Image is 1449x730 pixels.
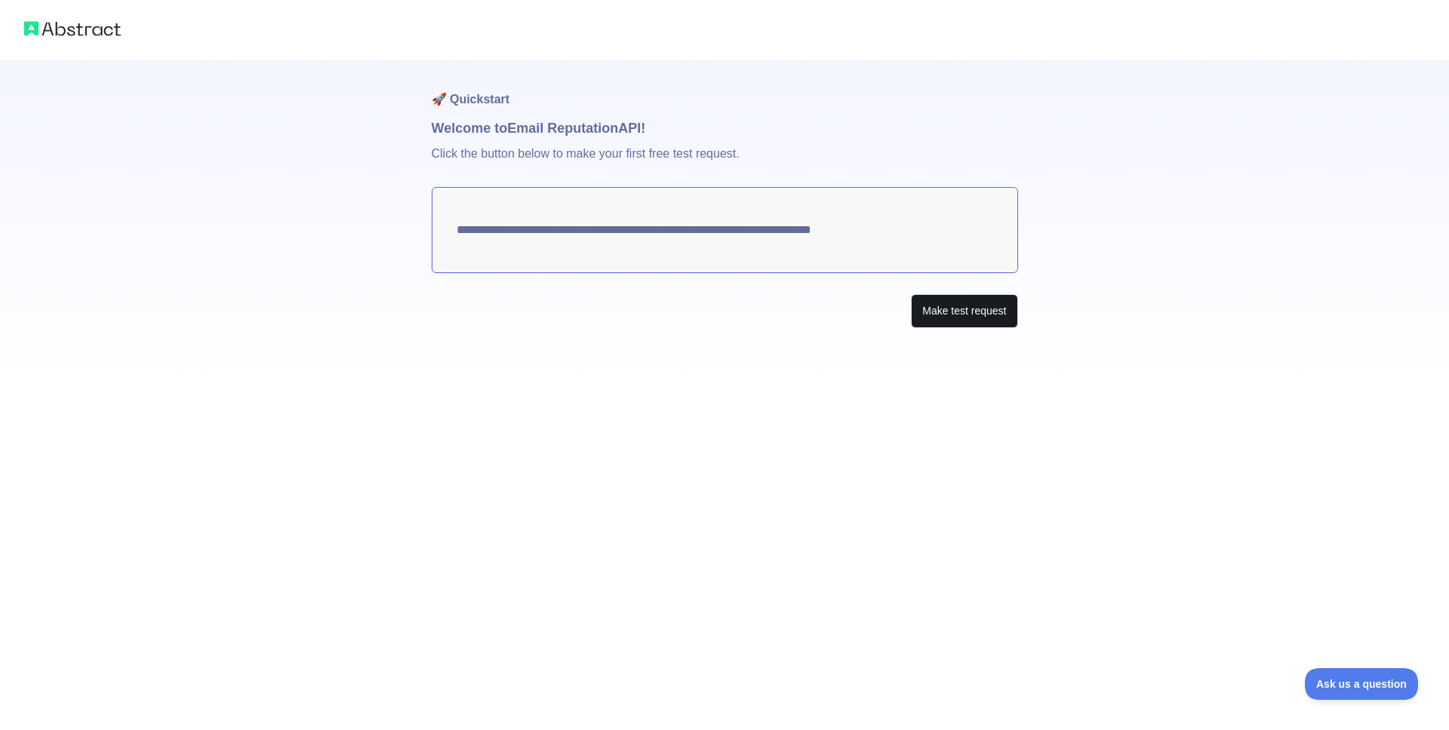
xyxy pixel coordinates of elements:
[432,139,1018,187] p: Click the button below to make your first free test request.
[911,294,1017,328] button: Make test request
[432,60,1018,118] h1: 🚀 Quickstart
[432,118,1018,139] h1: Welcome to Email Reputation API!
[24,18,121,39] img: Abstract logo
[1305,668,1419,700] iframe: Toggle Customer Support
